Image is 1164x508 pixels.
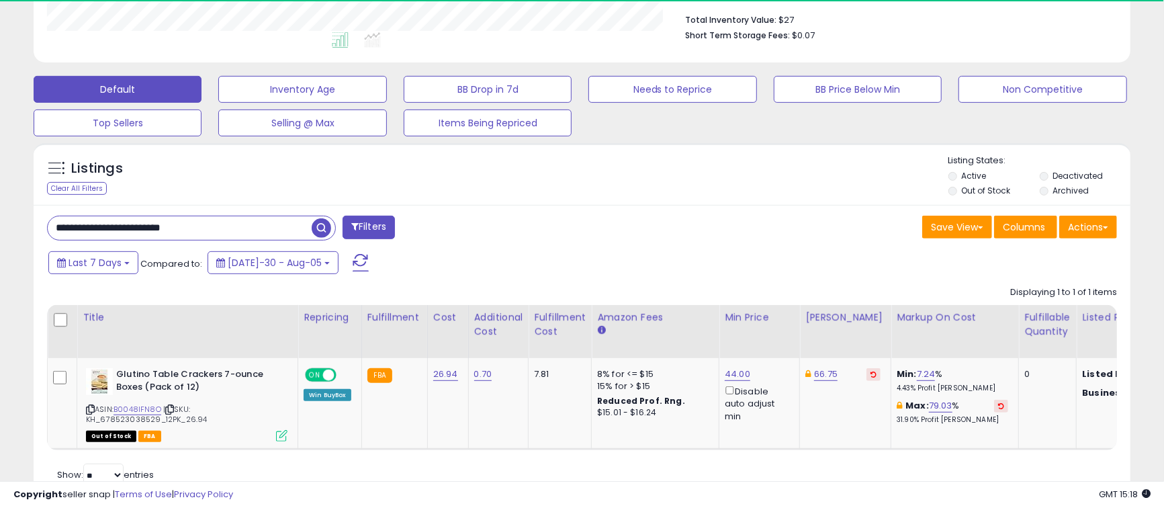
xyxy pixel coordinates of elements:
[597,395,685,407] b: Reduced Prof. Rng.
[13,488,62,501] strong: Copyright
[588,76,756,103] button: Needs to Reprice
[597,368,709,380] div: 8% for <= $15
[805,310,885,325] div: [PERSON_NAME]
[597,310,713,325] div: Amazon Fees
[685,14,776,26] b: Total Inventory Value:
[814,368,838,381] a: 66.75
[1082,386,1156,399] b: Business Price:
[433,310,463,325] div: Cost
[897,368,917,380] b: Min:
[685,30,790,41] b: Short Term Storage Fees:
[174,488,233,501] a: Privacy Policy
[13,489,233,501] div: seller snap | |
[404,110,572,136] button: Items Being Repriced
[1003,220,1045,234] span: Columns
[961,185,1010,196] label: Out of Stock
[86,404,207,424] span: | SKU: KH_678523038529_12PK_26.94
[1099,488,1151,501] span: 2025-08-13 15:18 GMT
[685,11,1107,27] li: $27
[334,370,356,381] span: OFF
[897,400,1008,425] div: %
[1010,286,1117,299] div: Displaying 1 to 1 of 1 items
[958,76,1126,103] button: Non Competitive
[86,368,113,395] img: 41x46OVvWOL._SL40_.jpg
[1024,310,1071,339] div: Fulfillable Quantity
[228,256,322,269] span: [DATE]-30 - Aug-05
[897,310,1013,325] div: Markup on Cost
[905,399,929,412] b: Max:
[994,216,1057,239] button: Columns
[1053,185,1089,196] label: Archived
[140,257,202,270] span: Compared to:
[725,310,794,325] div: Min Price
[47,182,107,195] div: Clear All Filters
[69,256,122,269] span: Last 7 Days
[48,251,138,274] button: Last 7 Days
[725,384,789,423] div: Disable auto adjust min
[774,76,942,103] button: BB Price Below Min
[71,159,123,178] h5: Listings
[404,76,572,103] button: BB Drop in 7d
[961,170,986,181] label: Active
[367,310,422,325] div: Fulfillment
[114,404,161,415] a: B0048IFN8O
[897,368,1008,393] div: %
[922,216,992,239] button: Save View
[306,370,323,381] span: ON
[891,305,1019,358] th: The percentage added to the cost of goods (COGS) that forms the calculator for Min & Max prices.
[116,368,279,396] b: Glutino Table Crackers 7-ounce Boxes (Pack of 12)
[725,368,750,381] a: 44.00
[929,399,952,413] a: 79.03
[474,368,492,381] a: 0.70
[597,407,709,419] div: $15.01 - $16.24
[115,488,172,501] a: Terms of Use
[34,76,202,103] button: Default
[86,431,136,442] span: All listings that are currently out of stock and unavailable for purchase on Amazon
[948,155,1130,167] p: Listing States:
[86,368,287,440] div: ASIN:
[792,29,815,42] span: $0.07
[343,216,395,239] button: Filters
[83,310,292,325] div: Title
[138,431,161,442] span: FBA
[304,389,351,401] div: Win BuyBox
[534,310,586,339] div: Fulfillment Cost
[1059,216,1117,239] button: Actions
[34,110,202,136] button: Top Sellers
[597,380,709,392] div: 15% for > $15
[534,368,581,380] div: 7.81
[474,310,523,339] div: Additional Cost
[917,368,936,381] a: 7.24
[433,368,458,381] a: 26.94
[218,76,386,103] button: Inventory Age
[208,251,339,274] button: [DATE]-30 - Aug-05
[897,415,1008,425] p: 31.90% Profit [PERSON_NAME]
[1024,368,1066,380] div: 0
[1082,368,1143,380] b: Listed Price:
[218,110,386,136] button: Selling @ Max
[367,368,392,383] small: FBA
[1053,170,1103,181] label: Deactivated
[597,325,605,337] small: Amazon Fees.
[304,310,356,325] div: Repricing
[57,468,154,481] span: Show: entries
[897,384,1008,393] p: 4.43% Profit [PERSON_NAME]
